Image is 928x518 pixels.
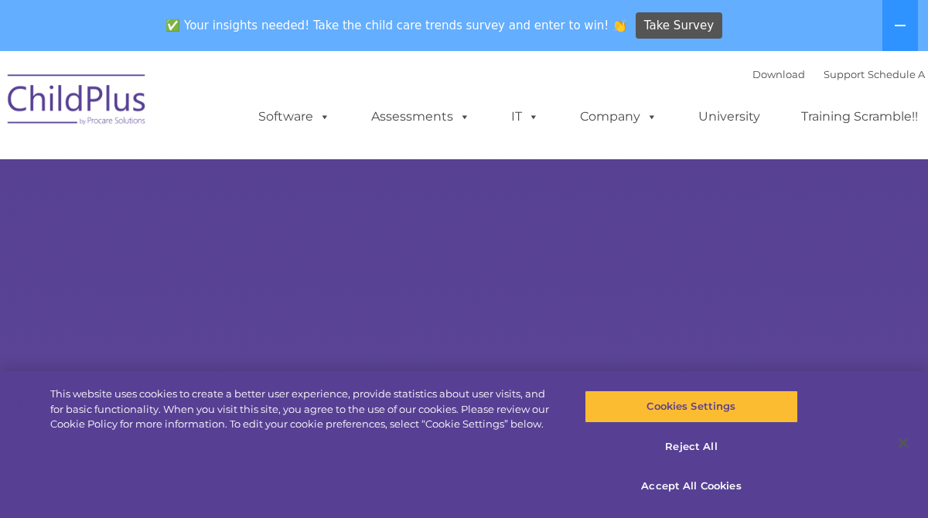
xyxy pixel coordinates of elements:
[636,12,723,39] a: Take Survey
[886,426,920,460] button: Close
[243,101,346,132] a: Software
[585,470,798,503] button: Accept All Cookies
[496,101,554,132] a: IT
[585,431,798,463] button: Reject All
[565,101,673,132] a: Company
[356,101,486,132] a: Assessments
[160,10,633,40] span: ✅ Your insights needed! Take the child care trends survey and enter to win! 👏
[683,101,776,132] a: University
[50,387,557,432] div: This website uses cookies to create a better user experience, provide statistics about user visit...
[752,68,805,80] a: Download
[644,12,714,39] span: Take Survey
[585,390,798,423] button: Cookies Settings
[824,68,865,80] a: Support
